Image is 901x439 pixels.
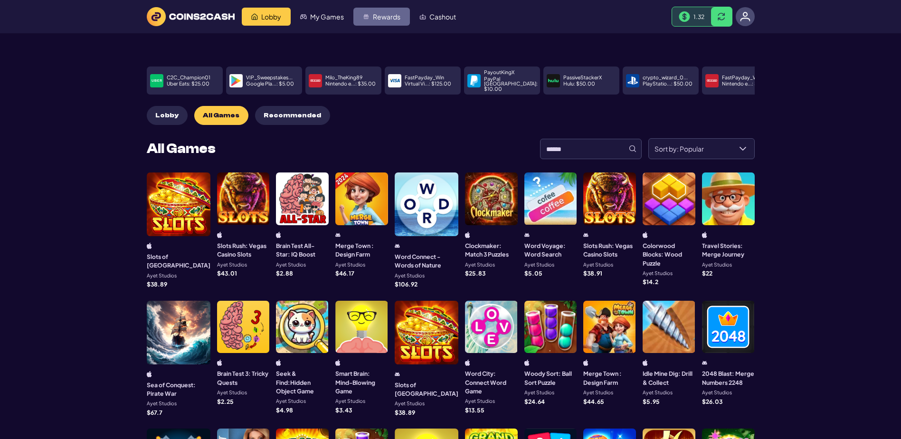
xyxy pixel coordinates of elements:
[155,112,179,120] span: Lobby
[335,262,365,267] p: Ayet Studios
[335,369,388,395] h3: Smart Brain: Mind-Blowing Game
[702,241,755,259] h3: Travel Stories: Merge Journey
[246,81,294,86] p: Google Pla... : $ 5.00
[649,139,731,159] span: Sort by: Popular
[276,241,329,259] h3: Brain Test All-Star: IQ Boost
[524,360,530,366] img: ios
[702,262,732,267] p: Ayet Studios
[465,407,484,413] p: $ 13.55
[722,75,761,80] p: FastPayday_Win
[147,142,216,155] h2: All Games
[707,76,717,86] img: payment icon
[276,407,293,413] p: $ 4.98
[335,407,352,413] p: $ 3.43
[405,81,451,86] p: Virtual Vi... : $ 125.00
[583,399,604,404] p: $ 44.65
[147,252,210,270] h3: Slots of [GEOGRAPHIC_DATA]
[524,399,545,404] p: $ 24.64
[194,106,248,125] button: All Games
[300,13,307,20] img: My Games
[465,241,518,259] h3: Clockmaker: Match 3 Puzzles
[335,399,365,404] p: Ayet Studios
[325,75,362,80] p: Milo_TheKing89
[395,281,417,287] p: $ 106.92
[524,270,542,276] p: $ 5.05
[410,8,465,26] a: Cashout
[217,390,247,395] p: Ayet Studios
[643,399,660,404] p: $ 5.95
[643,81,692,86] p: PlayStatio... : $ 50.00
[702,360,707,366] img: android
[395,371,400,377] img: android
[465,360,470,366] img: ios
[563,75,602,80] p: PassiveStackerX
[583,232,588,238] img: android
[217,262,247,267] p: Ayet Studios
[469,76,479,86] img: payment icon
[363,13,370,20] img: Rewards
[524,262,554,267] p: Ayet Studios
[276,369,329,395] h3: Seek & Find:Hidden Object Game
[291,8,353,26] a: My Games
[242,8,291,26] a: Lobby
[465,399,495,404] p: Ayet Studios
[147,243,152,249] img: ios
[325,81,376,86] p: Nintendo e... : $ 35.00
[465,369,518,395] h3: Word City: Connect Word Game
[251,13,258,20] img: Lobby
[627,76,638,86] img: payment icon
[353,8,410,26] li: Rewards
[484,70,514,75] p: PayoutKingX
[643,232,648,238] img: ios
[583,262,613,267] p: Ayet Studios
[276,399,306,404] p: Ayet Studios
[395,252,458,270] h3: Word Connect - Words of Nature
[702,369,755,387] h3: 2048 Blast: Merge Numbers 2248
[643,241,695,267] h3: Colorwood Blocks: Wood Puzzle
[524,241,577,259] h3: Word Voyage: Word Search
[276,360,281,366] img: ios
[643,360,648,366] img: ios
[563,81,595,86] p: Hulu : $ 50.00
[731,139,754,159] div: Sort by: Popular
[217,232,222,238] img: ios
[583,270,602,276] p: $ 38.91
[429,13,456,20] span: Cashout
[231,76,241,86] img: payment icon
[465,270,485,276] p: $ 25.83
[524,390,554,395] p: Ayet Studios
[335,232,341,238] img: android
[702,399,722,404] p: $ 26.03
[152,76,162,86] img: payment icon
[583,360,588,366] img: ios
[419,13,426,20] img: Cashout
[465,232,470,238] img: ios
[147,401,177,406] p: Ayet Studios
[693,13,704,20] span: 1.32
[395,401,425,406] p: Ayet Studios
[465,262,495,267] p: Ayet Studios
[335,360,341,366] img: ios
[395,273,425,278] p: Ayet Studios
[203,112,239,120] span: All Games
[335,270,354,276] p: $ 46.17
[147,410,162,415] p: $ 67.7
[484,76,538,92] p: PayPal [GEOGRAPHIC_DATA] : $ 10.00
[679,11,690,22] img: Money Bill
[335,241,388,259] h3: Merge Town : Design Farm
[147,106,188,125] button: Lobby
[643,369,695,387] h3: Idle Mine Dig: Drill & Collect
[643,279,658,285] p: $ 14.2
[395,381,458,398] h3: Slots of [GEOGRAPHIC_DATA]
[147,381,210,398] h3: Sea of Conquest: Pirate War
[217,369,270,387] h3: Brain Test 3: Tricky Quests
[167,75,210,80] p: C2C_Champion01
[583,369,636,387] h3: Merge Town : Design Farm
[147,371,152,377] img: ios
[147,281,167,287] p: $ 38.89
[643,271,673,276] p: Ayet Studios
[395,410,415,415] p: $ 38.89
[310,76,321,86] img: payment icon
[389,76,400,86] img: payment icon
